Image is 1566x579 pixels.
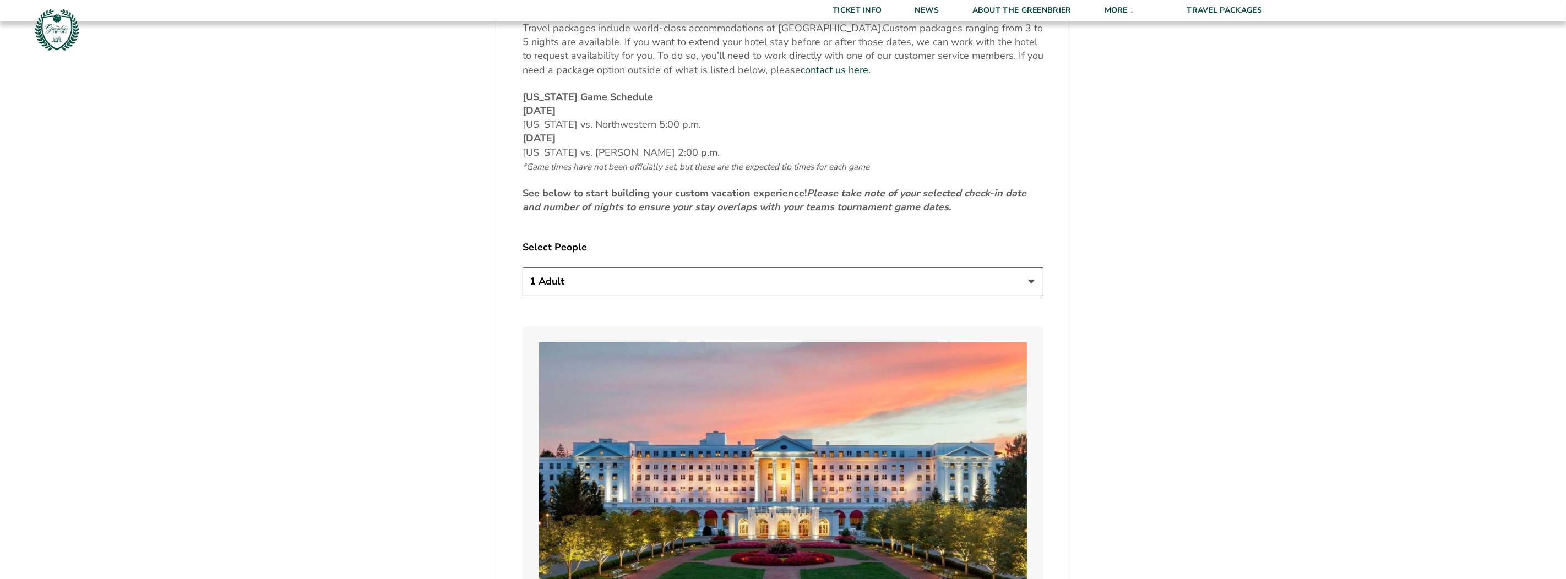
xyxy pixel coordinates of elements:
[523,187,1026,214] em: Please take note of your selected check-in date and number of nights to ensure your stay overlaps...
[801,63,868,77] a: contact us here
[523,241,1043,254] label: Select People
[33,6,81,53] img: Greenbrier Tip-Off
[523,132,556,145] strong: [DATE]
[868,63,871,77] span: .
[523,21,1043,77] span: Custom packages ranging from 3 to 5 nights are available. If you want to extend your hotel stay b...
[523,187,1026,214] strong: See below to start building your custom vacation experience!
[523,104,556,117] strong: [DATE]
[523,21,883,35] span: Travel packages include world-class accommodations at [GEOGRAPHIC_DATA].
[523,90,653,103] u: [US_STATE] Game Schedule
[523,90,1043,173] p: [US_STATE] vs. Northwestern 5:00 p.m. [US_STATE] vs. [PERSON_NAME] 2:00 p.m.
[523,161,869,172] span: *Game times have not been officially set, but these are the expected tip times for each game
